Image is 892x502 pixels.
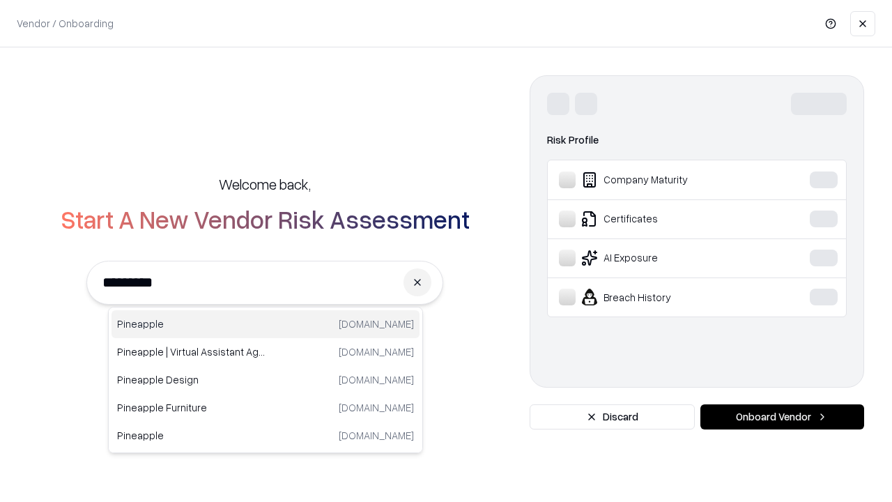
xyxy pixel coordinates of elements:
[117,344,266,359] p: Pineapple | Virtual Assistant Agency
[108,307,423,453] div: Suggestions
[559,211,767,227] div: Certificates
[61,205,470,233] h2: Start A New Vendor Risk Assessment
[530,404,695,429] button: Discard
[219,174,311,194] h5: Welcome back,
[339,372,414,387] p: [DOMAIN_NAME]
[117,317,266,331] p: Pineapple
[700,404,864,429] button: Onboard Vendor
[559,289,767,305] div: Breach History
[339,344,414,359] p: [DOMAIN_NAME]
[339,428,414,443] p: [DOMAIN_NAME]
[339,400,414,415] p: [DOMAIN_NAME]
[559,172,767,188] div: Company Maturity
[339,317,414,331] p: [DOMAIN_NAME]
[117,400,266,415] p: Pineapple Furniture
[547,132,847,149] div: Risk Profile
[117,428,266,443] p: Pineapple
[559,250,767,266] div: AI Exposure
[117,372,266,387] p: Pineapple Design
[17,16,114,31] p: Vendor / Onboarding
